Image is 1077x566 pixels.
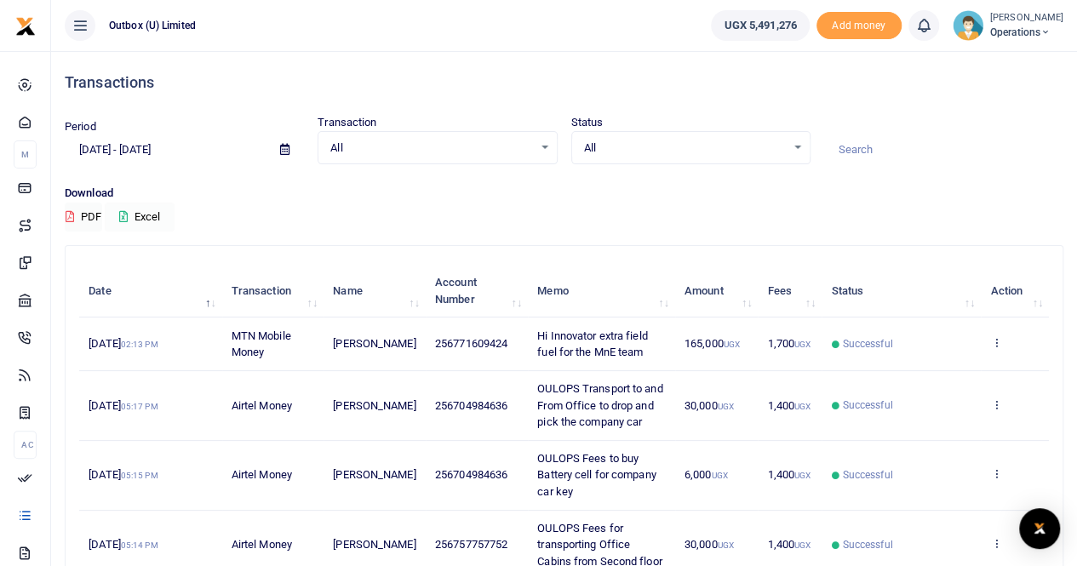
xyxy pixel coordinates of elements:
[685,538,734,551] span: 30,000
[981,265,1049,317] th: Action: activate to sort column ascending
[816,12,902,40] span: Add money
[675,265,759,317] th: Amount: activate to sort column ascending
[333,337,415,350] span: [PERSON_NAME]
[65,118,96,135] label: Period
[711,471,727,480] small: UGX
[121,340,158,349] small: 02:13 PM
[685,399,734,412] span: 30,000
[794,340,811,349] small: UGX
[794,471,811,480] small: UGX
[767,337,811,350] span: 1,700
[232,329,291,359] span: MTN Mobile Money
[1019,508,1060,549] div: Open Intercom Messenger
[794,402,811,411] small: UGX
[816,18,902,31] a: Add money
[571,114,604,131] label: Status
[121,402,158,411] small: 05:17 PM
[537,382,662,428] span: OULOPS Transport to and From Office to drop and pick the company car
[704,10,816,41] li: Wallet ballance
[232,399,292,412] span: Airtel Money
[65,185,1063,203] p: Download
[953,10,1063,41] a: profile-user [PERSON_NAME] Operations
[426,265,528,317] th: Account Number: activate to sort column ascending
[435,399,507,412] span: 256704984636
[89,468,158,481] span: [DATE]
[711,10,809,41] a: UGX 5,491,276
[14,431,37,459] li: Ac
[794,540,811,550] small: UGX
[79,265,222,317] th: Date: activate to sort column descending
[435,337,507,350] span: 256771609424
[842,336,892,352] span: Successful
[318,114,376,131] label: Transaction
[102,18,203,33] span: Outbox (U) Limited
[990,11,1063,26] small: [PERSON_NAME]
[65,203,102,232] button: PDF
[842,397,892,413] span: Successful
[767,468,811,481] span: 1,400
[14,140,37,169] li: M
[89,399,158,412] span: [DATE]
[333,468,415,481] span: [PERSON_NAME]
[324,265,426,317] th: Name: activate to sort column ascending
[724,340,740,349] small: UGX
[717,540,733,550] small: UGX
[15,16,36,37] img: logo-small
[333,399,415,412] span: [PERSON_NAME]
[758,265,822,317] th: Fees: activate to sort column ascending
[953,10,983,41] img: profile-user
[65,135,266,164] input: select period
[15,19,36,31] a: logo-small logo-large logo-large
[330,140,532,157] span: All
[537,329,647,359] span: Hi Innovator extra field fuel for the MnE team
[89,538,158,551] span: [DATE]
[222,265,324,317] th: Transaction: activate to sort column ascending
[121,471,158,480] small: 05:15 PM
[767,538,811,551] span: 1,400
[584,140,786,157] span: All
[333,538,415,551] span: [PERSON_NAME]
[724,17,796,34] span: UGX 5,491,276
[816,12,902,40] li: Toup your wallet
[842,467,892,483] span: Successful
[537,452,656,498] span: OULOPS Fees to buy Battery cell for company car key
[435,468,507,481] span: 256704984636
[822,265,981,317] th: Status: activate to sort column ascending
[685,337,740,350] span: 165,000
[717,402,733,411] small: UGX
[232,538,292,551] span: Airtel Money
[824,135,1063,164] input: Search
[105,203,175,232] button: Excel
[435,538,507,551] span: 256757757752
[685,468,728,481] span: 6,000
[89,337,158,350] span: [DATE]
[842,537,892,552] span: Successful
[65,73,1063,92] h4: Transactions
[528,265,675,317] th: Memo: activate to sort column ascending
[767,399,811,412] span: 1,400
[121,540,158,550] small: 05:14 PM
[232,468,292,481] span: Airtel Money
[990,25,1063,40] span: Operations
